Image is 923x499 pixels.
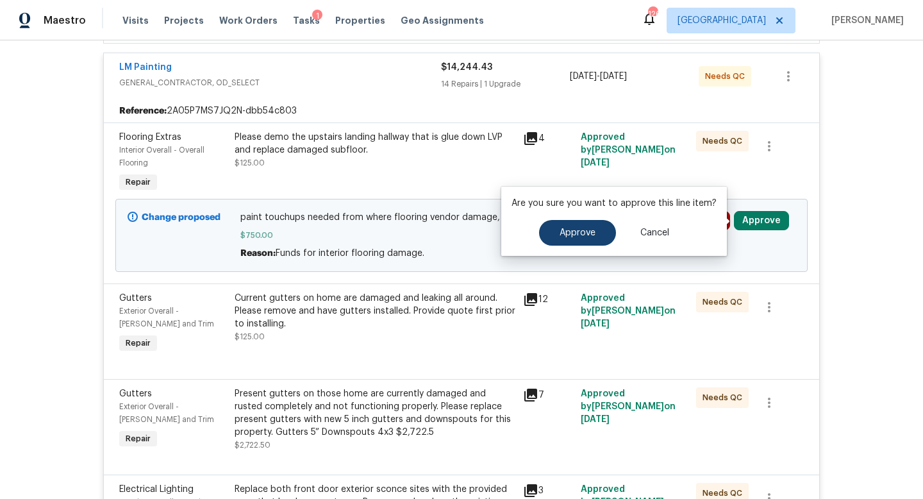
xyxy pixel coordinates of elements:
[119,63,172,72] a: LM Painting
[703,135,747,148] span: Needs QC
[276,249,424,258] span: Funds for interior flooring damage.
[119,146,204,167] span: Interior Overall - Overall Flooring
[441,63,492,72] span: $14,244.43
[539,220,616,246] button: Approve
[648,8,657,21] div: 126
[122,14,149,27] span: Visits
[240,249,276,258] span: Reason:
[511,197,717,210] p: Are you sure you want to approve this line item?
[164,14,204,27] span: Projects
[581,158,610,167] span: [DATE]
[581,415,610,424] span: [DATE]
[219,14,278,27] span: Work Orders
[826,14,904,27] span: [PERSON_NAME]
[560,228,595,238] span: Approve
[119,485,194,494] span: Electrical Lighting
[312,10,322,22] div: 1
[734,211,789,230] button: Approve
[121,337,156,350] span: Repair
[678,14,766,27] span: [GEOGRAPHIC_DATA]
[581,294,676,328] span: Approved by [PERSON_NAME] on
[119,133,181,142] span: Flooring Extras
[335,14,385,27] span: Properties
[523,483,573,498] div: 3
[121,432,156,445] span: Repair
[119,105,167,117] b: Reference:
[523,387,573,403] div: 7
[640,228,669,238] span: Cancel
[235,131,515,156] div: Please demo the upstairs landing hallway that is glue down LVP and replace damaged subfloor.
[441,78,570,90] div: 14 Repairs | 1 Upgrade
[705,70,750,83] span: Needs QC
[121,176,156,189] span: Repair
[703,296,747,309] span: Needs QC
[581,389,676,424] span: Approved by [PERSON_NAME] on
[570,72,597,81] span: [DATE]
[235,159,265,167] span: $125.00
[581,133,676,167] span: Approved by [PERSON_NAME] on
[235,387,515,439] div: Present gutters on those home are currently damaged and rusted completely and not functioning pro...
[142,213,220,222] b: Change proposed
[620,220,690,246] button: Cancel
[570,70,627,83] span: -
[104,99,819,123] div: 2A05P7MS7JQ2N-dbb54c803
[600,72,627,81] span: [DATE]
[235,292,515,330] div: Current gutters on home are damaged and leaking all around. Please remove and have gutters instal...
[44,14,86,27] span: Maestro
[293,16,320,25] span: Tasks
[240,211,683,224] span: paint touchups needed from where flooring vendor damage, trim, and walls and doors.
[581,319,610,328] span: [DATE]
[119,307,214,328] span: Exterior Overall - [PERSON_NAME] and Trim
[703,391,747,404] span: Needs QC
[523,131,573,146] div: 4
[523,292,573,307] div: 12
[240,229,683,242] span: $750.00
[119,76,441,89] span: GENERAL_CONTRACTOR, OD_SELECT
[235,441,270,449] span: $2,722.50
[235,333,265,341] span: $125.00
[401,14,484,27] span: Geo Assignments
[119,389,152,398] span: Gutters
[119,403,214,423] span: Exterior Overall - [PERSON_NAME] and Trim
[119,294,152,303] span: Gutters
